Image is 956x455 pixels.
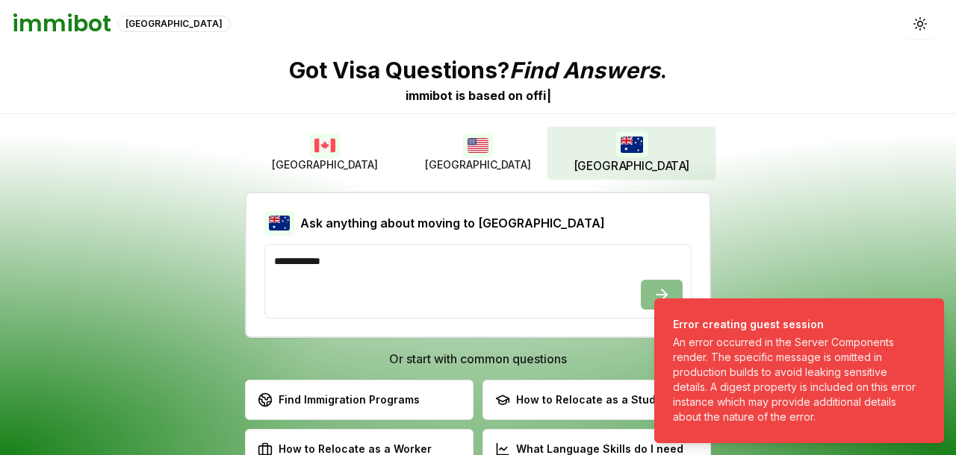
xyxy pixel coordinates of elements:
[264,211,294,235] img: Australia flag
[482,380,711,420] button: How to Relocate as a Student
[310,134,340,157] img: Canada flag
[425,157,531,172] span: [GEOGRAPHIC_DATA]
[673,335,919,424] div: An error occurred in the Server Components render. The specific message is omitted in production ...
[463,134,493,157] img: USA flag
[289,57,667,84] p: Got Visa Questions? .
[272,157,378,172] span: [GEOGRAPHIC_DATA]
[117,16,231,32] div: [GEOGRAPHIC_DATA]
[673,317,919,332] div: Error creating guest session
[495,392,673,407] div: How to Relocate as a Student
[258,392,420,407] div: Find Immigration Programs
[468,88,546,103] span: b a s e d o n o f f i
[12,10,111,37] h1: immibot
[245,380,474,420] button: Find Immigration Programs
[573,158,689,175] span: [GEOGRAPHIC_DATA]
[406,87,465,104] div: immibot is
[300,214,605,232] h2: Ask anything about moving to [GEOGRAPHIC_DATA]
[245,350,711,368] h3: Or start with common questions
[615,131,648,157] img: Australia flag
[509,57,660,84] span: Find Answers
